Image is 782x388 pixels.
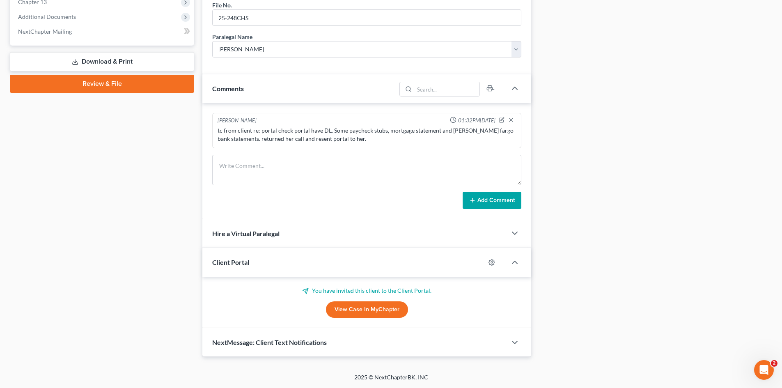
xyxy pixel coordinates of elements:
span: NextChapter Mailing [18,28,72,35]
input: Search... [415,82,480,96]
span: 2 [771,360,777,367]
button: Add Comment [463,192,521,209]
iframe: Intercom live chat [754,360,774,380]
span: Hire a Virtual Paralegal [212,230,280,237]
a: Review & File [10,75,194,93]
span: Additional Documents [18,13,76,20]
span: NextMessage: Client Text Notifications [212,338,327,346]
a: Download & Print [10,52,194,71]
a: View Case in MyChapter [326,301,408,318]
div: File No. [212,1,232,9]
div: tc from client re: portal check portal have DL. Some paycheck stubs, mortgage statement and [PERS... [218,126,516,143]
p: You have invited this client to the Client Portal. [212,287,521,295]
span: Client Portal [212,258,249,266]
div: [PERSON_NAME] [218,117,257,125]
div: 2025 © NextChapterBK, INC [157,373,625,388]
input: -- [213,10,521,25]
a: NextChapter Mailing [11,24,194,39]
div: Paralegal Name [212,32,252,41]
span: Comments [212,85,244,92]
span: 01:32PM[DATE] [458,117,495,124]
